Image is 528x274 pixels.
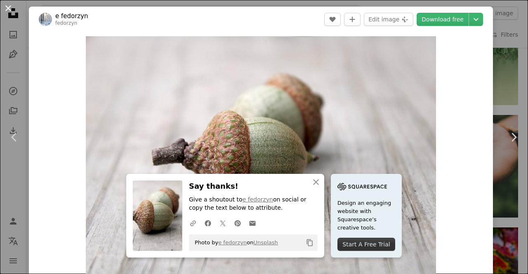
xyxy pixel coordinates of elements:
[337,199,395,232] span: Design an engaging website with Squarespace’s creative tools.
[337,238,395,251] div: Start A Free Trial
[215,215,230,231] a: Share on Twitter
[303,236,317,250] button: Copy to clipboard
[337,180,387,193] img: file-1705255347840-230a6ab5bca9image
[55,20,77,26] a: fedorzyn
[218,239,247,246] a: e fedorzyn
[200,215,215,231] a: Share on Facebook
[189,180,318,192] h3: Say thanks!
[39,13,52,26] img: Go to e fedorzyn's profile
[245,215,260,231] a: Share over email
[344,13,361,26] button: Add to Collection
[243,196,273,203] a: e fedorzyn
[253,239,278,246] a: Unsplash
[191,236,278,249] span: Photo by on
[324,13,341,26] button: Like
[230,215,245,231] a: Share on Pinterest
[331,174,402,258] a: Design an engaging website with Squarespace’s creative tools.Start A Free Trial
[189,196,318,212] p: Give a shoutout to on social or copy the text below to attribute.
[499,98,528,177] a: Next
[55,12,88,20] a: e fedorzyn
[364,13,413,26] button: Edit image
[469,13,483,26] button: Choose download size
[417,13,469,26] a: Download free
